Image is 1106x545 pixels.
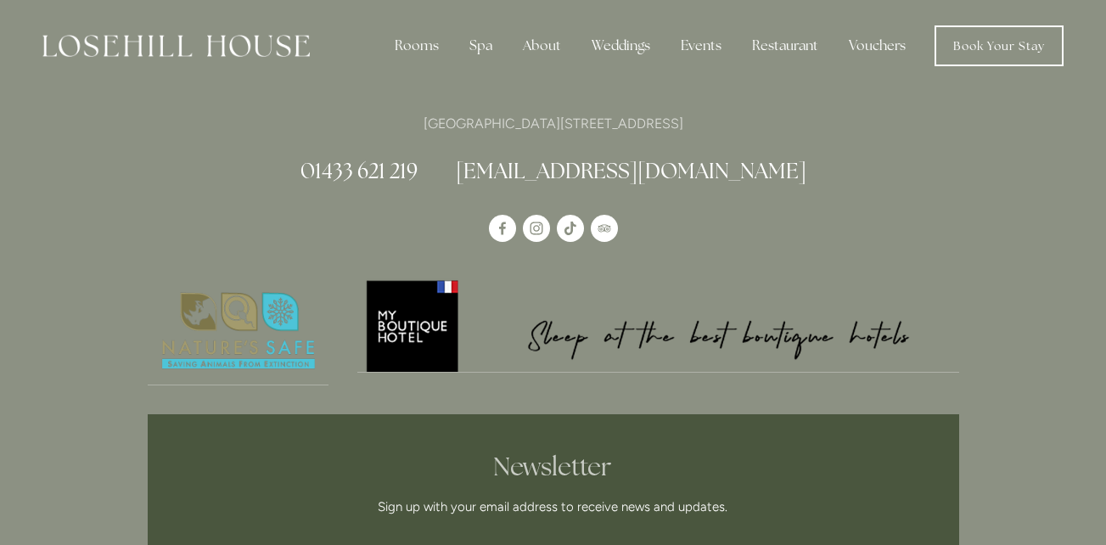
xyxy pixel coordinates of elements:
[148,278,329,385] img: Nature's Safe - Logo
[523,215,550,242] a: Instagram
[357,278,959,373] a: My Boutique Hotel - Logo
[240,452,867,482] h2: Newsletter
[148,112,959,135] p: [GEOGRAPHIC_DATA][STREET_ADDRESS]
[300,157,418,184] a: 01433 621 219
[42,35,310,57] img: Losehill House
[148,278,329,385] a: Nature's Safe - Logo
[381,29,452,63] div: Rooms
[357,278,959,372] img: My Boutique Hotel - Logo
[240,497,867,517] p: Sign up with your email address to receive news and updates.
[578,29,664,63] div: Weddings
[738,29,832,63] div: Restaurant
[935,25,1064,66] a: Book Your Stay
[456,29,506,63] div: Spa
[667,29,735,63] div: Events
[835,29,919,63] a: Vouchers
[591,215,618,242] a: TripAdvisor
[489,215,516,242] a: Losehill House Hotel & Spa
[456,157,806,184] a: [EMAIL_ADDRESS][DOMAIN_NAME]
[557,215,584,242] a: TikTok
[509,29,575,63] div: About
